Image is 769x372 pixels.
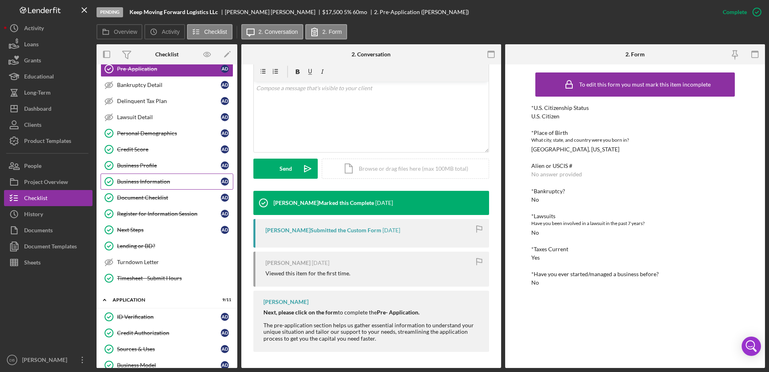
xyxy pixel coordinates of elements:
div: A D [221,194,229,202]
div: [PERSON_NAME] Marked this Complete [273,200,374,206]
button: Grants [4,52,93,68]
button: Overview [97,24,142,39]
div: Documents [24,222,53,240]
button: Complete [715,4,765,20]
div: A D [221,65,229,73]
div: Send [280,159,292,179]
time: 2025-05-05 18:49 [382,227,400,234]
label: Overview [114,29,137,35]
div: Pre-Application [117,66,221,72]
div: Have you been involved in a lawsuit in the past 7 years? [531,219,739,227]
b: Keep Moving Forward Logistics LLc [130,9,218,15]
div: Complete [723,4,747,20]
label: 2. Conversation [259,29,298,35]
div: Document Templates [24,238,77,256]
a: Register for Information SessionAD [101,206,233,222]
div: The pre-application section helps us gather essential information to understand your unique situa... [263,322,481,341]
div: A D [221,210,229,218]
div: A D [221,97,229,105]
div: Application [113,298,211,302]
div: No answer provided [531,171,582,178]
div: [GEOGRAPHIC_DATA], [US_STATE] [531,146,619,153]
button: Send [253,159,318,179]
div: Credit Score [117,146,221,153]
div: Activity [24,20,44,38]
label: 2. Form [323,29,342,35]
div: *Place of Birth [531,130,739,136]
strong: Pre- Application. [377,309,419,316]
strong: Next, [263,309,277,316]
div: 2. Conversation [352,51,391,58]
a: Turndown Letter [101,254,233,270]
div: Register for Information Session [117,211,221,217]
div: Project Overview [24,174,68,192]
div: A D [221,129,229,137]
div: *U.S. Citizenship Status [531,105,739,111]
a: Delinquent Tax PlanAD [101,93,233,109]
div: *Have you ever started/managed a business before? [531,271,739,277]
div: What city, state, and country were you born in? [531,136,739,144]
button: Document Templates [4,238,93,254]
a: Educational [4,68,93,85]
a: Credit ScoreAD [101,141,233,157]
div: [PERSON_NAME] [265,260,310,266]
div: Timesheet - Submit Hours [117,275,233,281]
strong: please click on the form [278,309,338,316]
div: No [531,279,539,286]
a: Pre-ApplicationAD [101,61,233,77]
label: Checklist [204,29,227,35]
button: Checklist [187,24,232,39]
div: Yes [531,254,540,261]
div: Long-Term [24,85,51,103]
div: U.S. Citizen [531,113,559,120]
div: 2. Form [625,51,645,58]
div: A D [221,345,229,353]
button: Long-Term [4,85,93,101]
div: Document Checklist [117,194,221,201]
a: Lending or BD? [101,238,233,254]
a: Personal DemographicsAD [101,125,233,141]
a: Document ChecklistAD [101,190,233,206]
time: 2025-05-05 18:46 [312,260,329,266]
div: Product Templates [24,133,71,151]
a: Business InformationAD [101,174,233,190]
div: Bankruptcy Detail [117,82,221,88]
div: Sources & Uses [117,346,221,352]
button: Sheets [4,254,93,271]
a: Credit AuthorizationAD [101,325,233,341]
div: A D [221,329,229,337]
button: Project Overview [4,174,93,190]
div: No [531,229,539,236]
div: No [531,196,539,203]
div: *Taxes Current [531,246,739,252]
button: Checklist [4,190,93,206]
button: Dashboard [4,101,93,117]
div: A D [221,226,229,234]
a: Lawsuit DetailAD [101,109,233,125]
button: Activity [144,24,185,39]
a: Activity [4,20,93,36]
div: 9 / 11 [217,298,231,302]
button: 2. Form [305,24,347,39]
div: Open Intercom Messenger [742,337,761,356]
a: Timesheet - Submit Hours [101,270,233,286]
text: DB [9,358,14,362]
div: Business Model [117,362,221,368]
div: Alien or USCIS # [531,163,739,169]
div: 60 mo [353,9,367,15]
a: ID VerificationAD [101,309,233,325]
div: [PERSON_NAME] [20,352,72,370]
a: Business ProfileAD [101,157,233,174]
a: Loans [4,36,93,52]
div: A D [221,81,229,89]
button: Documents [4,222,93,238]
div: Grants [24,52,41,70]
div: *Bankruptcy? [531,188,739,194]
div: Checklist [155,51,179,58]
